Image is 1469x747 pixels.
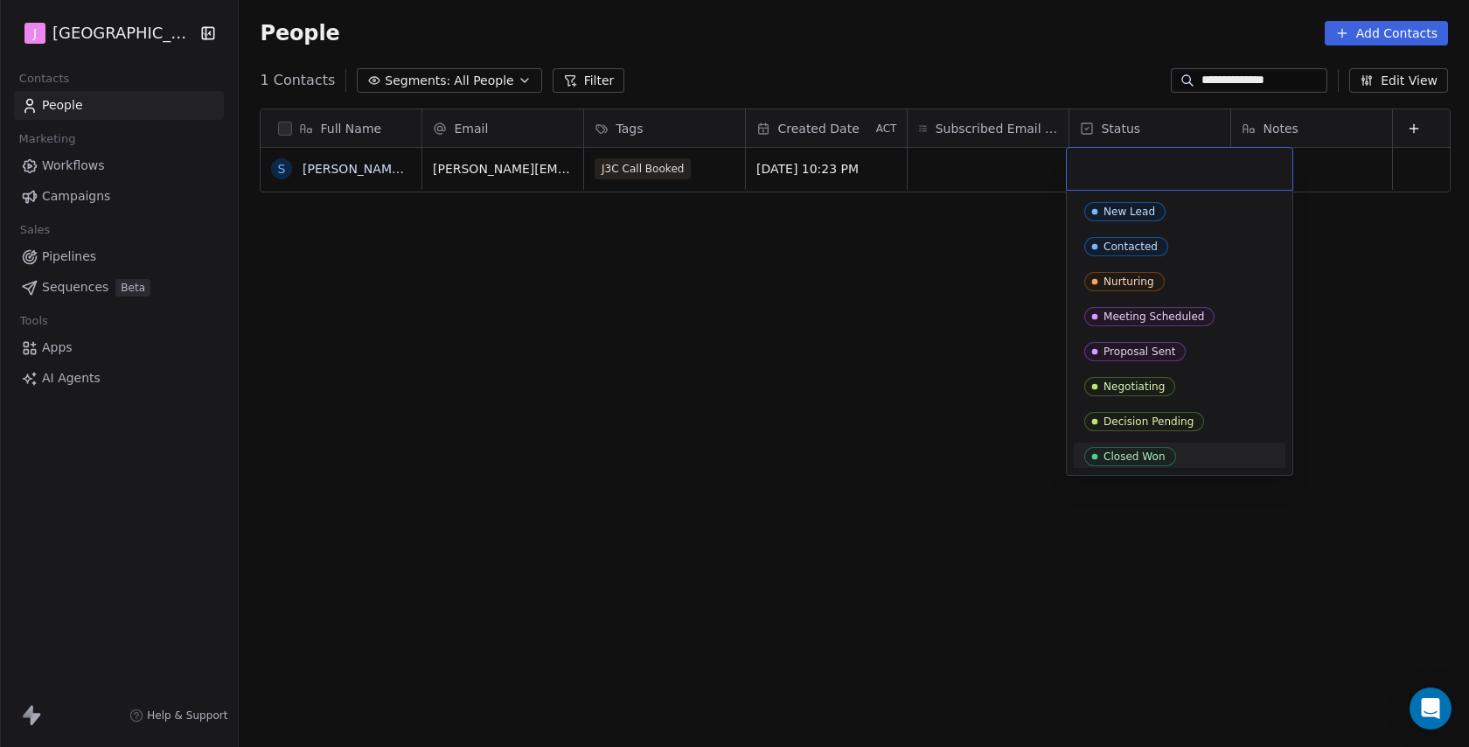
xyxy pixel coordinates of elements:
[1103,380,1165,393] div: Negotiating
[1103,450,1166,463] div: Closed Won
[1103,346,1175,358] div: Proposal Sent
[1103,311,1204,323] div: Meeting Scheduled
[1074,198,1285,611] div: Suggestions
[1103,415,1194,428] div: Decision Pending
[1103,276,1154,288] div: Nurturing
[1103,206,1155,218] div: New Lead
[1103,241,1158,253] div: Contacted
